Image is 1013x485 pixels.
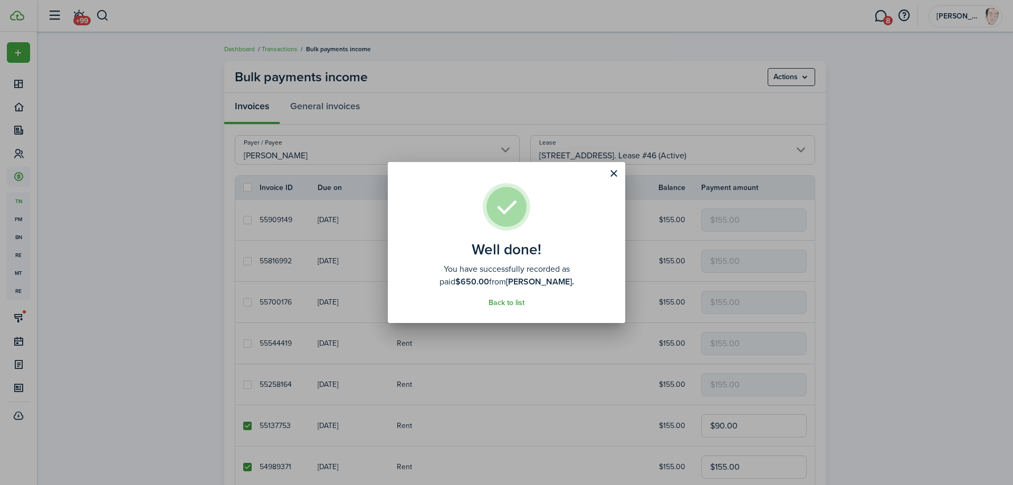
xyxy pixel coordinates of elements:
b: [PERSON_NAME]. [506,275,574,288]
b: $650.00 [455,275,489,288]
button: Close modal [605,165,623,183]
a: Back to list [489,299,524,307]
well-done-description: You have successfully recorded as paid from [404,263,609,288]
well-done-title: Well done! [472,241,541,258]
